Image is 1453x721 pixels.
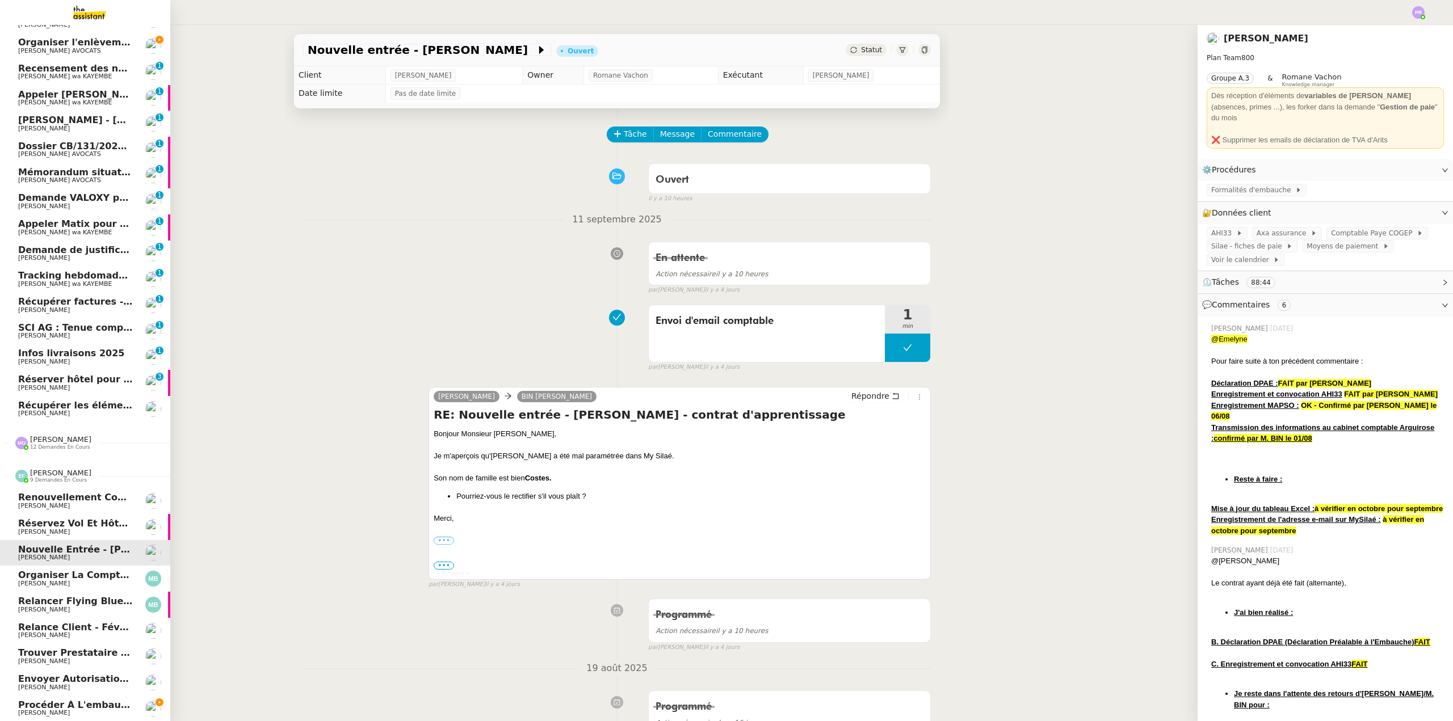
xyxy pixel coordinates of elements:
img: svg [145,571,161,587]
div: Je m'aperçois qu'[PERSON_NAME] a été mal paramétrée dans My Silaé. [434,450,926,462]
app-user-label: Knowledge manager [1282,73,1342,87]
span: Action nécessaire [656,627,716,635]
p: 1 [157,347,162,357]
nz-badge-sup: 1 [156,113,163,121]
nz-badge-sup: 1 [156,295,163,303]
u: Enregistrement MAPSO : [1211,401,1299,410]
small: [PERSON_NAME] [429,580,520,589]
span: [PERSON_NAME] [30,469,91,477]
li: Pourriez-vous le rectifier s'il vous plaît ? [456,491,926,502]
span: Programmé [656,702,712,712]
span: [DATE] [1270,545,1296,555]
img: svg [1412,6,1425,19]
span: 11 septembre 2025 [563,212,671,227]
span: Procéder à l'embauche d'[PERSON_NAME] [18,699,237,710]
div: Le contrat ayant déjà été fait (alternante), [1211,577,1444,589]
span: il y a 4 jours [705,285,740,295]
span: Appeler [PERSON_NAME] pour commande garniture coussin [18,89,325,100]
button: Tâche [607,127,654,142]
span: 9 demandes en cours [30,477,87,483]
span: [PERSON_NAME] wa KAYEMBE [18,99,112,106]
div: Son nom de famille est bien [434,473,926,484]
img: svg [15,437,28,449]
span: Romane Vachon [593,70,648,81]
p: 1 [157,113,162,124]
span: [PERSON_NAME] [18,203,70,210]
div: ⏲️Tâches 88:44 [1198,271,1453,293]
img: users%2FCygQWYDBOPOznN603WeuNE1Nrh52%2Favatar%2F30207385-4d55-4b71-b239-1e3378469e4a [145,623,161,639]
p: 3 [157,373,162,383]
span: Procédures [1212,165,1256,174]
strong: à vérifier en octobre pour septembre [1211,515,1424,535]
span: [PERSON_NAME] [18,410,70,417]
u: J'ai bien réalisé : [1234,608,1293,617]
span: Relancer Flying Blue pour créditer des miles [18,596,247,606]
span: il y a 10 heures [656,627,768,635]
p: 1 [157,321,162,331]
span: Tâche [624,128,647,141]
span: par [648,362,658,372]
img: users%2FfjlNmCTkLiVoA3HQjY3GA5JXGxb2%2Favatar%2Fstarofservice_97480retdsc0392.png [145,349,161,365]
span: AHI33 [1211,227,1236,239]
span: il y a 10 heures [656,270,768,278]
span: [PERSON_NAME] wa KAYEMBE [18,73,112,80]
span: Commentaire [708,128,762,141]
span: @Emelyne [1211,335,1248,343]
span: Romane Vachon [1282,73,1342,81]
img: users%2FfjlNmCTkLiVoA3HQjY3GA5JXGxb2%2Favatar%2Fstarofservice_97480retdsc0392.png [145,493,161,509]
span: [PERSON_NAME] [18,332,70,339]
span: 💬 [1202,300,1295,309]
span: Statut [861,46,882,54]
nz-tag: 88:44 [1246,277,1275,288]
span: [PERSON_NAME] [1211,545,1270,555]
small: [PERSON_NAME] [648,285,740,295]
span: [PERSON_NAME] [1211,323,1270,334]
span: [PERSON_NAME] - [DATE] [18,115,147,125]
small: [PERSON_NAME] [648,643,740,652]
nz-badge-sup: 1 [156,347,163,355]
span: [PERSON_NAME] AVOCATS [18,47,101,54]
span: 12 demandes en cours [30,444,90,450]
span: par [429,580,438,589]
span: 1 [885,308,930,322]
div: Pour faire suite à ton précédent commentaire : [1211,356,1444,367]
span: [PERSON_NAME] [18,684,70,691]
span: Réservez vol et hôtel pour [GEOGRAPHIC_DATA] / [GEOGRAPHIC_DATA] // Banyan [18,518,431,529]
span: Appeler Matix pour dépannage broyeur [18,218,220,229]
span: Silae - fiches de paie [1211,241,1286,252]
p: 1 [157,243,162,253]
p: 1 [157,165,162,175]
nz-badge-sup: 1 [156,217,163,225]
span: [DATE] [1270,323,1296,334]
span: Knowledge manager [1282,82,1335,88]
span: Bonjour, [442,570,472,579]
span: Envoi d'email comptable [656,313,878,330]
img: users%2FfjlNmCTkLiVoA3HQjY3GA5JXGxb2%2Favatar%2Fstarofservice_97480retdsc0392.png [145,193,161,209]
img: users%2FQNmrJKjvCnhZ9wRJPnUNc9lj8eE3%2Favatar%2F5ca36b56-0364-45de-a850-26ae83da85f1 [145,545,161,560]
td: Date limite [294,85,385,103]
strong: FAIT par [PERSON_NAME] [1344,390,1438,398]
strong: OK - Confirmé par [PERSON_NAME] le 06/08 [1211,401,1437,421]
p: 1 [157,217,162,227]
u: Transmission des informations au cabinet comptable Arguirose : [1211,423,1434,443]
span: 800 [1241,54,1254,62]
u: B. Déclaration DPAE (Déclaration Préalable à l'Embauche) [1211,638,1414,646]
span: [PERSON_NAME] [18,709,70,716]
div: 💬Commentaires 6 [1198,294,1453,316]
strong: Costes. [525,474,552,482]
span: [PERSON_NAME] [18,306,70,314]
span: Trouver prestataire entretien climatisation [18,647,240,658]
u: FAIT [1414,638,1430,646]
span: Commentaires [1212,300,1270,309]
span: Moyens de paiement [1307,241,1382,252]
span: Tâches [1212,277,1239,286]
span: Message [660,128,695,141]
nz-tag: 6 [1278,300,1291,311]
u: C. Enregistrement et convocation AHI33 [1211,660,1351,668]
span: Axa assurance [1257,227,1311,239]
span: Ouvert [656,175,689,185]
p: 1 [157,140,162,150]
u: Je reste dans l'attente des retours d'[PERSON_NAME]/M. BIN pour : [1234,689,1434,709]
nz-badge-sup: 1 [156,87,163,95]
div: @[PERSON_NAME] [1211,555,1444,567]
